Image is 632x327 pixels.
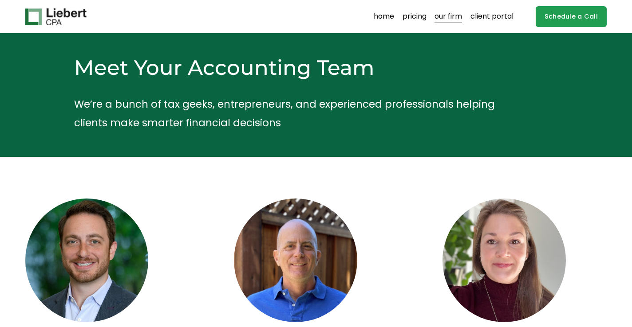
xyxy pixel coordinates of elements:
[74,95,509,132] p: We’re a bunch of tax geeks, entrepreneurs, and experienced professionals helping clients make sma...
[434,10,462,24] a: our firm
[374,10,394,24] a: home
[470,10,513,24] a: client portal
[536,6,607,27] a: Schedule a Call
[403,10,427,24] a: pricing
[234,199,357,322] img: Tommy Roberts
[25,199,149,322] img: Brian Liebert
[74,54,509,82] h2: Meet Your Accounting Team
[442,199,566,322] img: Jennie Ledesma
[25,8,87,25] img: Liebert CPA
